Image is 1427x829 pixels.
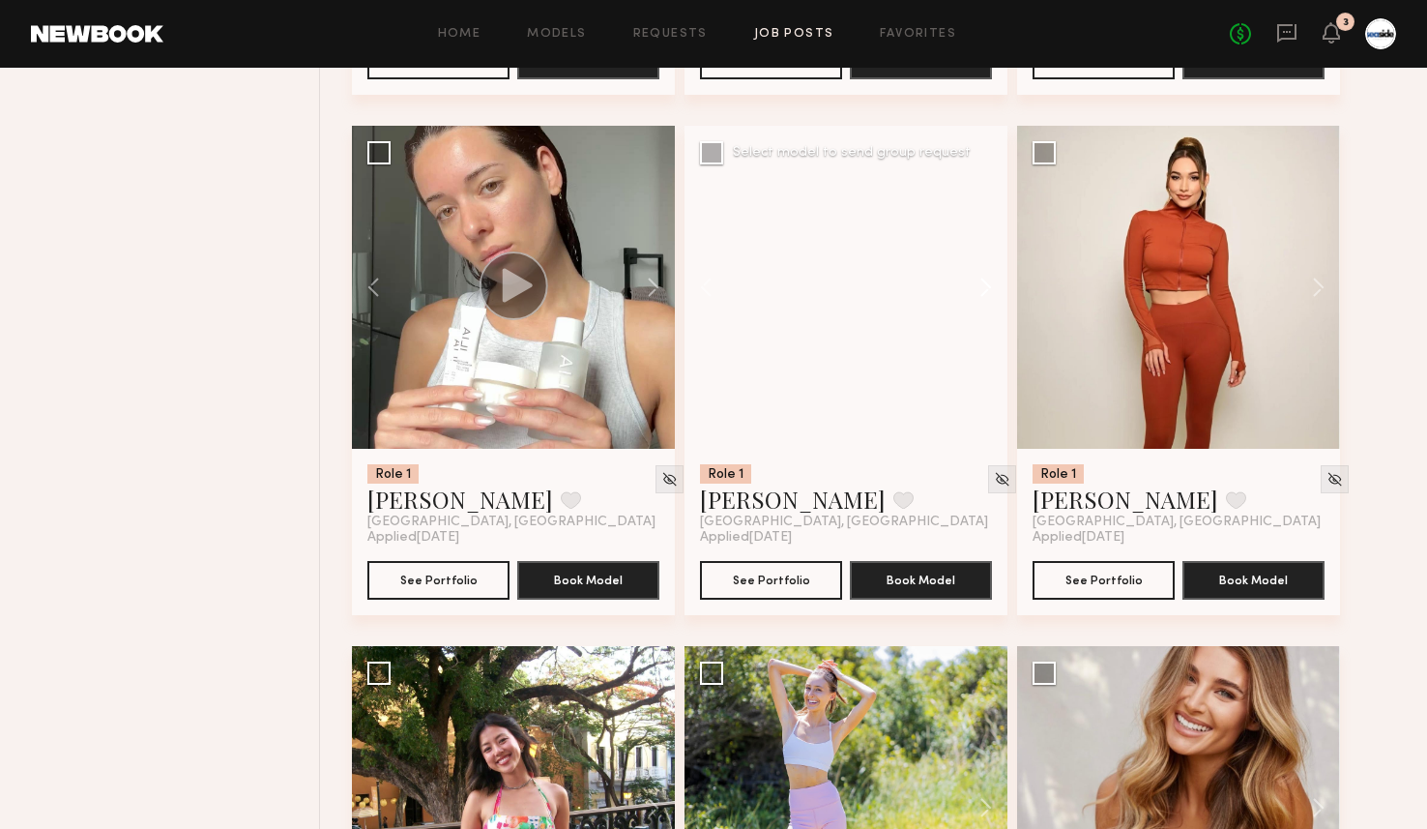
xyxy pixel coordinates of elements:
[517,571,659,587] a: Book Model
[527,28,586,41] a: Models
[850,561,992,600] button: Book Model
[1033,464,1084,484] div: Role 1
[517,561,659,600] button: Book Model
[1182,561,1325,600] button: Book Model
[367,515,655,530] span: [GEOGRAPHIC_DATA], [GEOGRAPHIC_DATA]
[880,28,956,41] a: Favorites
[994,471,1010,488] img: Unhide Model
[1182,571,1325,587] a: Book Model
[754,28,834,41] a: Job Posts
[1326,471,1343,488] img: Unhide Model
[367,561,510,600] button: See Portfolio
[700,515,988,530] span: [GEOGRAPHIC_DATA], [GEOGRAPHIC_DATA]
[700,464,751,484] div: Role 1
[1033,515,1321,530] span: [GEOGRAPHIC_DATA], [GEOGRAPHIC_DATA]
[733,146,971,160] div: Select model to send group request
[700,561,842,600] button: See Portfolio
[1033,530,1325,546] div: Applied [DATE]
[700,484,886,515] a: [PERSON_NAME]
[661,471,678,488] img: Unhide Model
[700,530,992,546] div: Applied [DATE]
[367,530,659,546] div: Applied [DATE]
[367,484,553,515] a: [PERSON_NAME]
[1033,484,1218,515] a: [PERSON_NAME]
[850,571,992,587] a: Book Model
[1343,17,1349,28] div: 3
[367,464,419,484] div: Role 1
[438,28,481,41] a: Home
[633,28,708,41] a: Requests
[1033,561,1175,600] button: See Portfolio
